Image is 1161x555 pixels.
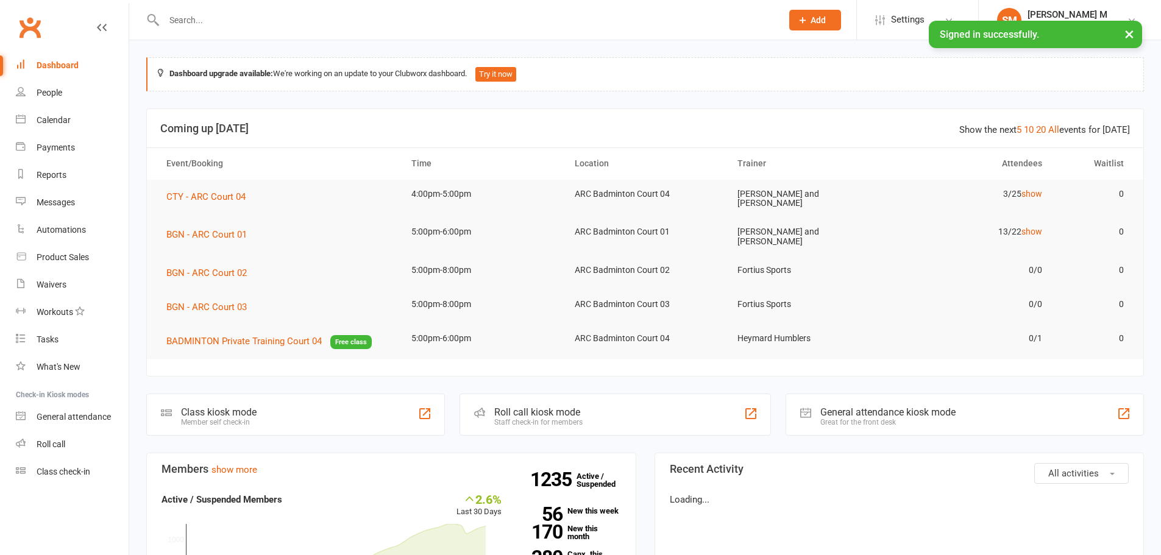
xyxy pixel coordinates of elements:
td: 0 [1053,217,1135,246]
button: Add [789,10,841,30]
a: People [16,79,129,107]
div: Show the next events for [DATE] [959,122,1130,137]
a: General attendance kiosk mode [16,403,129,431]
h3: Coming up [DATE] [160,122,1130,135]
span: Add [811,15,826,25]
td: [PERSON_NAME] and [PERSON_NAME] [726,217,890,256]
td: ARC Badminton Court 02 [564,256,727,285]
a: Roll call [16,431,129,458]
td: Fortius Sports [726,256,890,285]
div: General attendance [37,412,111,422]
a: Payments [16,134,129,161]
div: Waivers [37,280,66,289]
a: Calendar [16,107,129,134]
td: 0 [1053,290,1135,319]
div: Reports [37,170,66,180]
strong: 1235 [530,470,577,489]
td: 5:00pm-8:00pm [400,290,564,319]
strong: Dashboard upgrade available: [169,69,273,78]
div: Workouts [37,307,73,317]
span: BGN - ARC Court 03 [166,302,247,313]
button: BGN - ARC Court 01 [166,227,255,242]
strong: 56 [520,505,563,523]
td: 0 [1053,180,1135,208]
div: Class check-in [37,467,90,476]
a: show [1021,227,1042,236]
span: Settings [891,6,925,34]
td: 0 [1053,256,1135,285]
span: All activities [1048,468,1099,479]
div: [PERSON_NAME] M [1028,9,1110,20]
h3: Members [162,463,621,475]
div: Payments [37,143,75,152]
td: Heymard Humblers [726,324,890,353]
div: Member self check-in [181,418,257,426]
td: ARC Badminton Court 01 [564,217,727,246]
td: ARC Badminton Court 04 [564,180,727,208]
div: Automations [37,225,86,235]
a: Messages [16,189,129,216]
div: SM [997,8,1021,32]
td: 4:00pm-5:00pm [400,180,564,208]
strong: Active / Suspended Members [162,494,282,505]
div: Class kiosk mode [181,406,257,418]
button: BGN - ARC Court 03 [166,300,255,314]
td: 5:00pm-8:00pm [400,256,564,285]
td: 0/0 [890,256,1053,285]
span: BGN - ARC Court 02 [166,267,247,278]
button: BGN - ARC Court 02 [166,266,255,280]
a: Automations [16,216,129,244]
div: Roll call kiosk mode [494,406,583,418]
a: 5 [1017,124,1021,135]
a: Dashboard [16,52,129,79]
a: Tasks [16,326,129,353]
td: ARC Badminton Court 04 [564,324,727,353]
a: Workouts [16,299,129,326]
th: Time [400,148,564,179]
h3: Recent Activity [670,463,1129,475]
div: Messages [37,197,75,207]
div: Tasks [37,334,59,344]
td: Fortius Sports [726,290,890,319]
a: 1235Active / Suspended [577,463,630,497]
button: × [1118,21,1140,47]
a: What's New [16,353,129,381]
span: BADMINTON Private Training Court 04 [166,336,322,347]
td: [PERSON_NAME] and [PERSON_NAME] [726,180,890,218]
span: CTY - ARC Court 04 [166,191,246,202]
td: 0/1 [890,324,1053,353]
div: [GEOGRAPHIC_DATA] [1028,20,1110,31]
p: Loading... [670,492,1129,507]
div: Last 30 Days [456,492,502,518]
td: 0 [1053,324,1135,353]
a: Reports [16,161,129,189]
td: 5:00pm-6:00pm [400,217,564,246]
a: show more [211,464,257,475]
th: Event/Booking [155,148,400,179]
div: We're working on an update to your Clubworx dashboard. [146,57,1144,91]
div: People [37,88,62,97]
a: 170New this month [520,525,621,540]
a: 56New this week [520,507,621,515]
button: Try it now [475,67,516,82]
td: 5:00pm-6:00pm [400,324,564,353]
td: 0/0 [890,290,1053,319]
th: Waitlist [1053,148,1135,179]
span: Free class [330,335,372,349]
button: CTY - ARC Court 04 [166,189,254,204]
td: 13/22 [890,217,1053,246]
td: 3/25 [890,180,1053,208]
strong: 170 [520,523,563,541]
a: 10 [1024,124,1034,135]
div: Calendar [37,115,71,125]
a: Clubworx [15,12,45,43]
input: Search... [160,12,773,29]
a: Waivers [16,271,129,299]
div: Dashboard [37,60,79,70]
div: Product Sales [37,252,89,262]
button: BADMINTON Private Training Court 04Free class [166,334,372,349]
div: Staff check-in for members [494,418,583,426]
a: Product Sales [16,244,129,271]
th: Location [564,148,727,179]
div: 2.6% [456,492,502,506]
